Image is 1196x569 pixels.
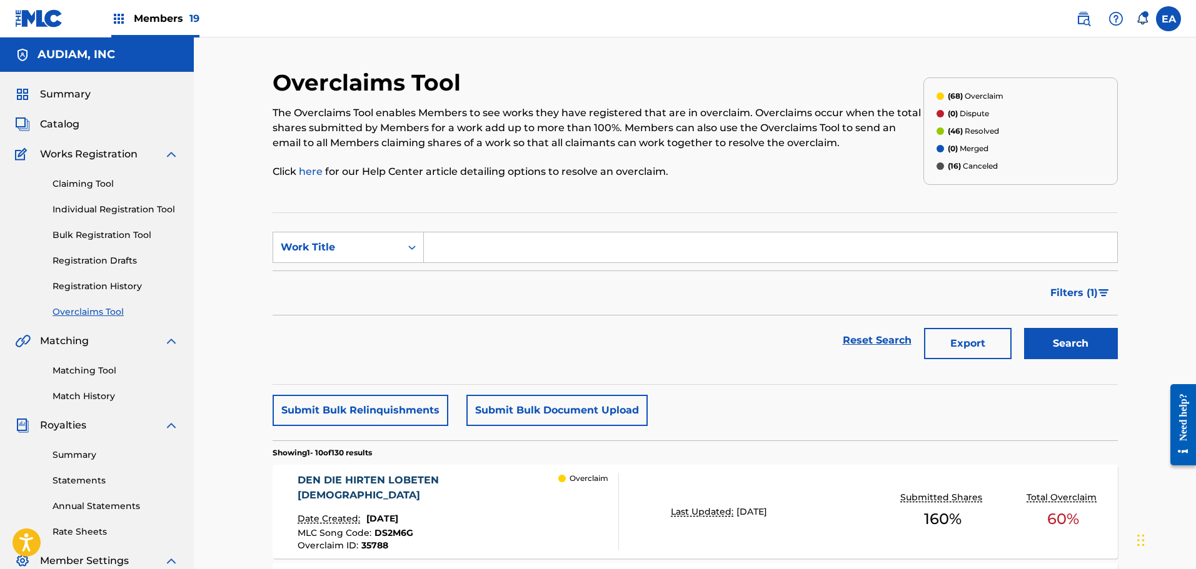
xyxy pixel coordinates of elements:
[1133,509,1196,569] iframe: Chat Widget
[134,11,199,26] span: Members
[1076,11,1091,26] img: search
[1156,6,1181,31] div: User Menu
[164,418,179,433] img: expand
[273,447,372,458] p: Showing 1 - 10 of 130 results
[1027,491,1100,504] p: Total Overclaim
[570,473,608,484] p: Overclaim
[53,203,179,216] a: Individual Registration Tool
[273,69,467,97] h2: Overclaims Tool
[53,229,179,242] a: Bulk Registration Tool
[53,390,179,403] a: Match History
[900,491,985,504] p: Submitted Shares
[273,106,923,151] p: The Overclaims Tool enables Members to see works they have registered that are in overclaim. Over...
[299,166,325,177] a: here
[1098,289,1109,297] img: filter
[15,117,30,132] img: Catalog
[164,334,179,349] img: expand
[15,147,31,162] img: Works Registration
[671,505,736,518] p: Last Updated:
[298,527,374,538] span: MLC Song Code :
[164,553,179,568] img: expand
[273,395,448,426] button: Submit Bulk Relinquishments
[948,161,961,171] span: (16)
[924,508,962,530] span: 160 %
[948,126,963,136] span: (46)
[53,500,179,513] a: Annual Statements
[189,12,199,24] span: 19
[40,117,79,132] span: Catalog
[298,512,363,525] p: Date Created:
[40,334,89,349] span: Matching
[53,525,179,538] a: Rate Sheets
[15,87,30,102] img: Summary
[736,506,767,517] span: [DATE]
[53,305,179,319] a: Overclaims Tool
[53,280,179,293] a: Registration History
[366,513,398,524] span: [DATE]
[281,240,393,255] div: Work Title
[38,47,115,62] h5: AUDIAM, INC
[53,448,179,462] a: Summary
[273,232,1118,365] form: Search Form
[837,327,918,354] a: Reset Search
[15,418,30,433] img: Royalties
[466,395,648,426] button: Submit Bulk Document Upload
[40,147,138,162] span: Works Registration
[361,540,388,551] span: 35788
[948,161,998,172] p: Canceled
[15,47,30,62] img: Accounts
[1136,12,1148,25] div: Notifications
[1043,277,1118,309] button: Filters (1)
[40,553,129,568] span: Member Settings
[948,91,963,101] span: (68)
[948,91,1003,102] p: Overclaim
[948,109,958,118] span: (0)
[164,147,179,162] img: expand
[1108,11,1123,26] img: help
[1047,508,1079,530] span: 60 %
[15,9,63,27] img: MLC Logo
[53,177,179,190] a: Claiming Tool
[948,143,988,154] p: Merged
[374,527,413,538] span: DS2M6G
[298,473,558,503] div: DEN DIE HIRTEN LOBETEN [DEMOGRAPHIC_DATA]
[53,254,179,267] a: Registration Drafts
[273,164,923,179] p: Click for our Help Center article detailing options to resolve an overclaim.
[298,540,361,551] span: Overclaim ID :
[1050,285,1098,300] span: Filters ( 1 )
[1161,374,1196,475] iframe: Resource Center
[15,117,79,132] a: CatalogCatalog
[1137,522,1145,559] div: Drag
[948,126,999,137] p: Resolved
[1071,6,1096,31] a: Public Search
[40,418,86,433] span: Royalties
[53,364,179,377] a: Matching Tool
[924,328,1012,359] button: Export
[40,87,91,102] span: Summary
[111,11,126,26] img: Top Rightsholders
[1103,6,1128,31] div: Help
[53,474,179,487] a: Statements
[15,553,30,568] img: Member Settings
[15,87,91,102] a: SummarySummary
[273,465,1118,558] a: DEN DIE HIRTEN LOBETEN [DEMOGRAPHIC_DATA]Date Created:[DATE]MLC Song Code:DS2M6GOverclaim ID:3578...
[948,108,989,119] p: Dispute
[1024,328,1118,359] button: Search
[15,334,31,349] img: Matching
[948,144,958,153] span: (0)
